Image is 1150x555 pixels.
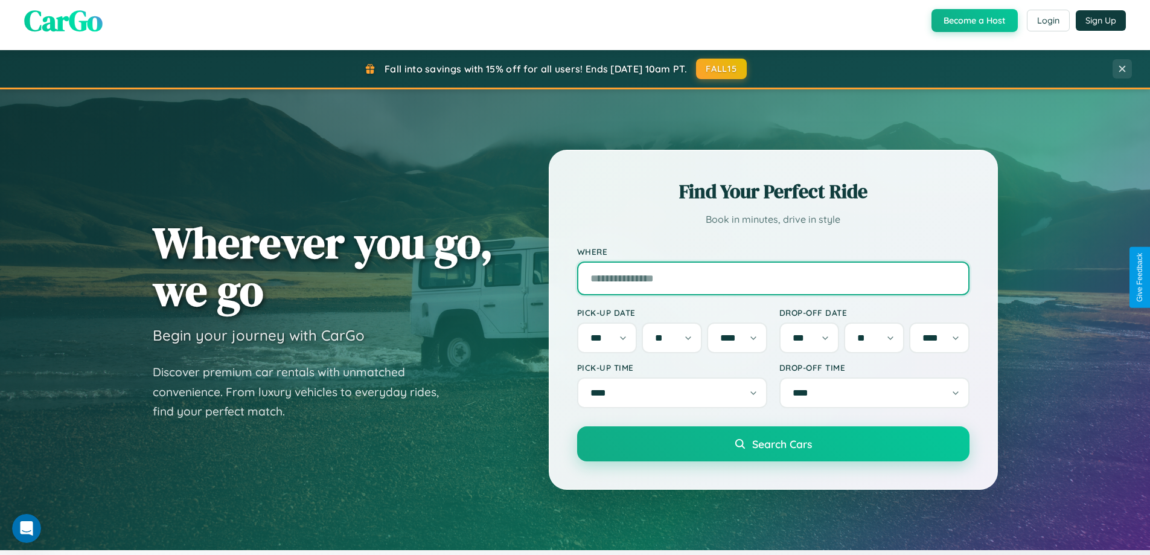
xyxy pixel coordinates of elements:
button: Search Cars [577,426,970,461]
label: Where [577,246,970,257]
label: Drop-off Time [779,362,970,373]
button: FALL15 [696,59,747,79]
h3: Begin your journey with CarGo [153,326,365,344]
label: Pick-up Date [577,307,767,318]
p: Discover premium car rentals with unmatched convenience. From luxury vehicles to everyday rides, ... [153,362,455,422]
button: Become a Host [931,9,1018,32]
span: CarGo [24,1,103,40]
label: Drop-off Date [779,307,970,318]
h2: Find Your Perfect Ride [577,178,970,205]
span: Search Cars [752,437,812,451]
p: Book in minutes, drive in style [577,211,970,228]
button: Sign Up [1076,10,1126,31]
button: Login [1027,10,1070,31]
label: Pick-up Time [577,362,767,373]
iframe: Intercom live chat [12,514,41,543]
h1: Wherever you go, we go [153,219,493,314]
span: Fall into savings with 15% off for all users! Ends [DATE] 10am PT. [385,63,687,75]
div: Give Feedback [1136,253,1144,302]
